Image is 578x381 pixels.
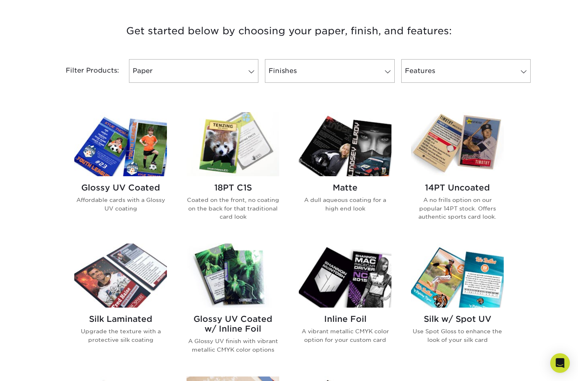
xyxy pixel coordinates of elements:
[187,337,279,354] p: A Glossy UV finish with vibrant metallic CMYK color options
[74,244,167,308] img: Silk Laminated Trading Cards
[74,183,167,193] h2: Glossy UV Coated
[411,314,504,324] h2: Silk w/ Spot UV
[411,112,504,234] a: 14PT Uncoated Trading Cards 14PT Uncoated A no frills option on our popular 14PT stock. Offers au...
[74,112,167,234] a: Glossy UV Coated Trading Cards Glossy UV Coated Affordable cards with a Glossy UV coating
[129,59,258,83] a: Paper
[187,183,279,193] h2: 18PT C1S
[74,314,167,324] h2: Silk Laminated
[187,112,279,176] img: 18PT C1S Trading Cards
[74,196,167,213] p: Affordable cards with a Glossy UV coating
[299,314,391,324] h2: Inline Foil
[411,112,504,176] img: 14PT Uncoated Trading Cards
[265,59,394,83] a: Finishes
[411,244,504,367] a: Silk w/ Spot UV Trading Cards Silk w/ Spot UV Use Spot Gloss to enhance the look of your silk card
[74,327,167,344] p: Upgrade the texture with a protective silk coating
[299,196,391,213] p: A dull aqueous coating for a high end look
[74,244,167,367] a: Silk Laminated Trading Cards Silk Laminated Upgrade the texture with a protective silk coating
[187,244,279,367] a: Glossy UV Coated w/ Inline Foil Trading Cards Glossy UV Coated w/ Inline Foil A Glossy UV finish ...
[50,13,528,49] h3: Get started below by choosing your paper, finish, and features:
[299,112,391,234] a: Matte Trading Cards Matte A dull aqueous coating for a high end look
[299,244,391,308] img: Inline Foil Trading Cards
[299,327,391,344] p: A vibrant metallic CMYK color option for your custom card
[44,59,126,83] div: Filter Products:
[550,353,570,373] div: Open Intercom Messenger
[299,183,391,193] h2: Matte
[187,244,279,308] img: Glossy UV Coated w/ Inline Foil Trading Cards
[401,59,531,83] a: Features
[187,112,279,234] a: 18PT C1S Trading Cards 18PT C1S Coated on the front, no coating on the back for that traditional ...
[411,196,504,221] p: A no frills option on our popular 14PT stock. Offers authentic sports card look.
[187,314,279,334] h2: Glossy UV Coated w/ Inline Foil
[411,327,504,344] p: Use Spot Gloss to enhance the look of your silk card
[299,244,391,367] a: Inline Foil Trading Cards Inline Foil A vibrant metallic CMYK color option for your custom card
[187,196,279,221] p: Coated on the front, no coating on the back for that traditional card look
[74,112,167,176] img: Glossy UV Coated Trading Cards
[299,112,391,176] img: Matte Trading Cards
[411,183,504,193] h2: 14PT Uncoated
[411,244,504,308] img: Silk w/ Spot UV Trading Cards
